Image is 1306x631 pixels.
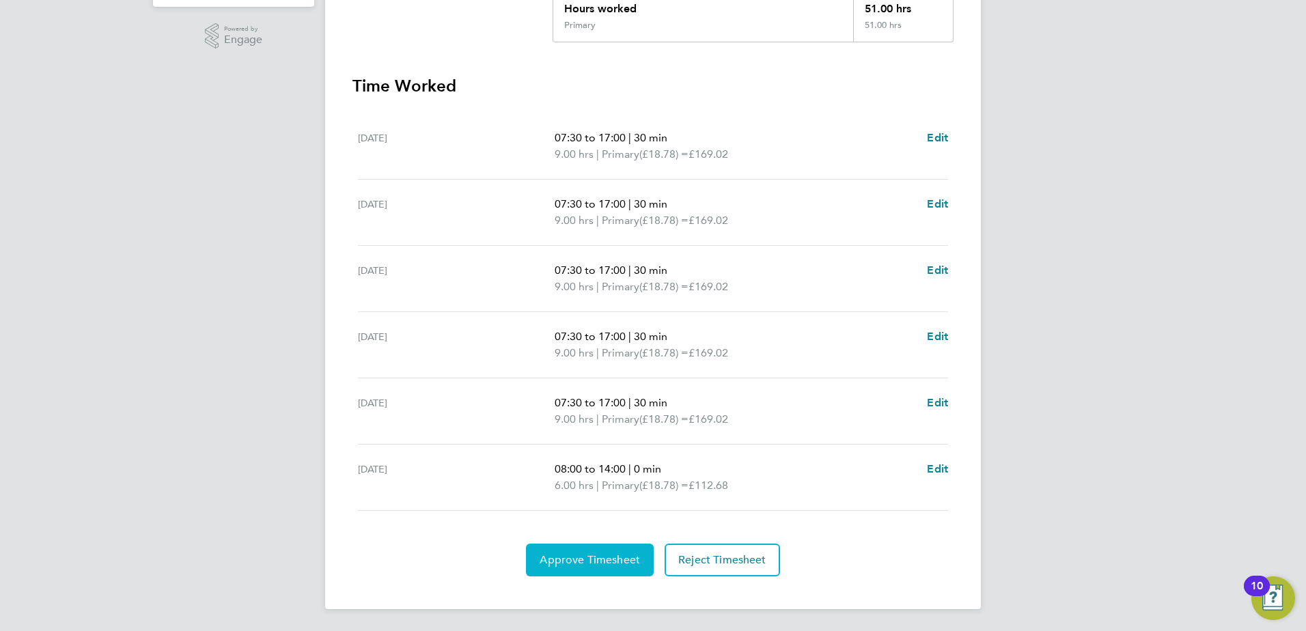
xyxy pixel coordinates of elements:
[555,479,594,492] span: 6.00 hrs
[639,412,689,425] span: (£18.78) =
[555,280,594,293] span: 9.00 hrs
[927,330,948,343] span: Edit
[526,544,654,576] button: Approve Timesheet
[555,346,594,359] span: 9.00 hrs
[927,262,948,279] a: Edit
[628,330,631,343] span: |
[927,328,948,345] a: Edit
[358,196,555,229] div: [DATE]
[634,131,667,144] span: 30 min
[689,148,728,160] span: £169.02
[927,395,948,411] a: Edit
[596,148,599,160] span: |
[927,396,948,409] span: Edit
[224,34,262,46] span: Engage
[596,346,599,359] span: |
[689,214,728,227] span: £169.02
[927,131,948,144] span: Edit
[639,280,689,293] span: (£18.78) =
[634,462,661,475] span: 0 min
[602,345,639,361] span: Primary
[555,197,626,210] span: 07:30 to 17:00
[555,214,594,227] span: 9.00 hrs
[628,264,631,277] span: |
[224,23,262,35] span: Powered by
[628,396,631,409] span: |
[927,264,948,277] span: Edit
[927,130,948,146] a: Edit
[602,411,639,427] span: Primary
[555,330,626,343] span: 07:30 to 17:00
[602,146,639,163] span: Primary
[689,412,728,425] span: £169.02
[352,75,954,97] h3: Time Worked
[689,280,728,293] span: £169.02
[555,264,626,277] span: 07:30 to 17:00
[634,396,667,409] span: 30 min
[927,461,948,477] a: Edit
[358,328,555,361] div: [DATE]
[634,330,667,343] span: 30 min
[596,412,599,425] span: |
[689,479,728,492] span: £112.68
[358,461,555,494] div: [DATE]
[555,148,594,160] span: 9.00 hrs
[596,479,599,492] span: |
[628,462,631,475] span: |
[639,479,689,492] span: (£18.78) =
[1251,576,1295,620] button: Open Resource Center, 10 new notifications
[628,197,631,210] span: |
[927,196,948,212] a: Edit
[555,131,626,144] span: 07:30 to 17:00
[639,148,689,160] span: (£18.78) =
[927,462,948,475] span: Edit
[602,279,639,295] span: Primary
[555,462,626,475] span: 08:00 to 14:00
[628,131,631,144] span: |
[634,264,667,277] span: 30 min
[602,477,639,494] span: Primary
[927,197,948,210] span: Edit
[665,544,780,576] button: Reject Timesheet
[596,280,599,293] span: |
[358,130,555,163] div: [DATE]
[358,395,555,427] div: [DATE]
[853,20,953,42] div: 51.00 hrs
[639,346,689,359] span: (£18.78) =
[555,396,626,409] span: 07:30 to 17:00
[540,553,640,567] span: Approve Timesheet
[689,346,728,359] span: £169.02
[358,262,555,295] div: [DATE]
[678,553,766,567] span: Reject Timesheet
[564,20,596,31] div: Primary
[602,212,639,229] span: Primary
[634,197,667,210] span: 30 min
[639,214,689,227] span: (£18.78) =
[596,214,599,227] span: |
[555,412,594,425] span: 9.00 hrs
[205,23,263,49] a: Powered byEngage
[1251,586,1263,604] div: 10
